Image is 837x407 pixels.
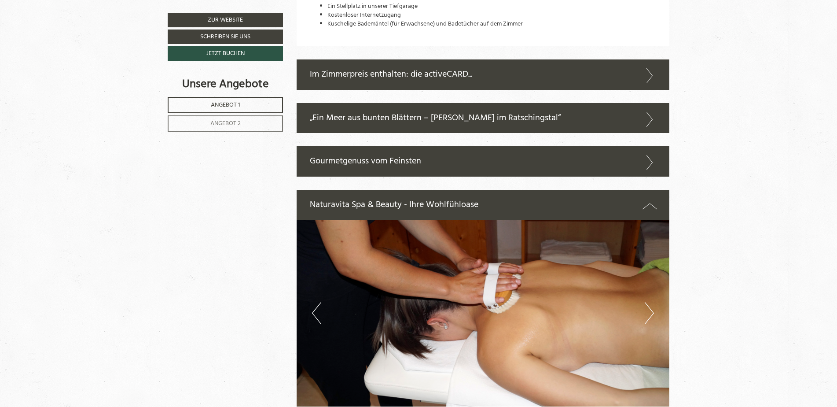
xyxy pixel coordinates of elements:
[211,100,240,110] span: Angebot 1
[312,302,321,324] button: Previous
[297,59,670,90] div: Im Zimmerpreis enthalten: die activeCARD...
[168,46,283,61] a: Jetzt buchen
[645,302,654,324] button: Next
[297,190,670,220] div: Naturavita Spa & Beauty - Ihre Wohlfühloase
[327,2,657,11] li: Ein Stellplatz in unserer Tiefgarage
[297,103,670,133] div: „Ein Meer aus bunten Blättern – [PERSON_NAME] im Ratschingstal“
[168,13,283,27] a: Zur Website
[168,30,283,44] a: Schreiben Sie uns
[168,76,283,92] div: Unsere Angebote
[327,11,657,20] li: Kostenloser Internetzugang
[210,118,241,129] span: Angebot 2
[327,20,657,29] li: Kuschelige Bademäntel (für Erwachsene) und Badetücher auf dem Zimmer
[297,146,670,177] div: Gourmetgenuss vom Feinsten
